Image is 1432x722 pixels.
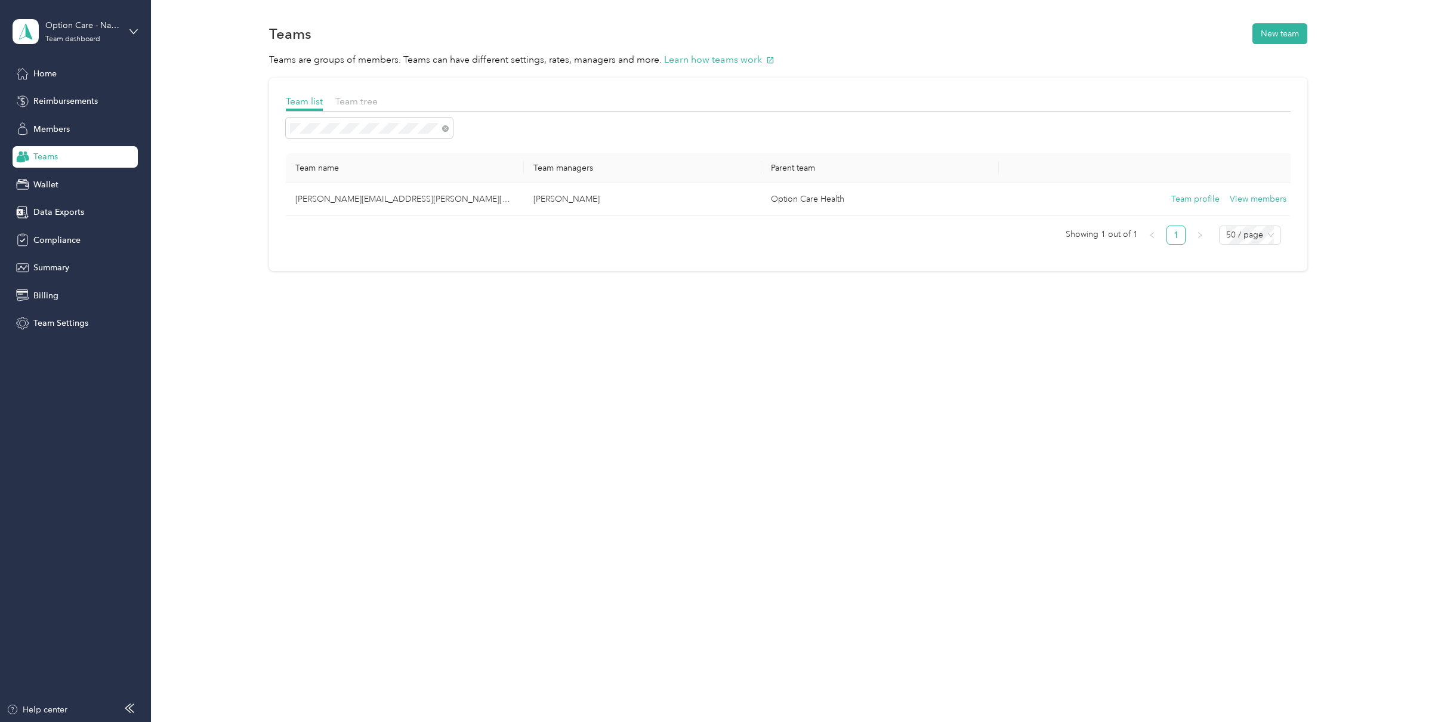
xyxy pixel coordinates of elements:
[1252,23,1307,44] button: New team
[33,206,84,218] span: Data Exports
[45,36,100,43] div: Team dashboard
[286,183,523,216] td: david.beerman@optioncare.com
[761,183,999,216] td: Option Care Health
[33,178,58,191] span: Wallet
[33,289,58,302] span: Billing
[1143,226,1162,245] li: Previous Page
[33,317,88,329] span: Team Settings
[1226,226,1274,244] span: 50 / page
[1166,226,1186,245] li: 1
[269,53,1307,67] p: Teams are groups of members. Teams can have different settings, rates, managers and more.
[1171,193,1220,206] button: Team profile
[286,95,323,107] span: Team list
[33,150,58,163] span: Teams
[45,19,120,32] div: Option Care - Naven Health
[1219,226,1281,245] div: Page Size
[33,261,69,274] span: Summary
[335,95,378,107] span: Team tree
[1190,226,1209,245] li: Next Page
[1190,226,1209,245] button: right
[1196,232,1203,239] span: right
[1230,193,1286,206] button: View members
[33,67,57,80] span: Home
[269,27,311,40] h1: Teams
[664,53,774,67] button: Learn how teams work
[1167,226,1185,244] a: 1
[286,153,523,183] th: Team name
[33,123,70,135] span: Members
[533,193,752,206] p: [PERSON_NAME]
[33,234,81,246] span: Compliance
[1143,226,1162,245] button: left
[7,704,67,716] button: Help center
[1365,655,1432,722] iframe: Everlance-gr Chat Button Frame
[524,153,761,183] th: Team managers
[1066,226,1138,243] span: Showing 1 out of 1
[33,95,98,107] span: Reimbursements
[1149,232,1156,239] span: left
[761,153,999,183] th: Parent team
